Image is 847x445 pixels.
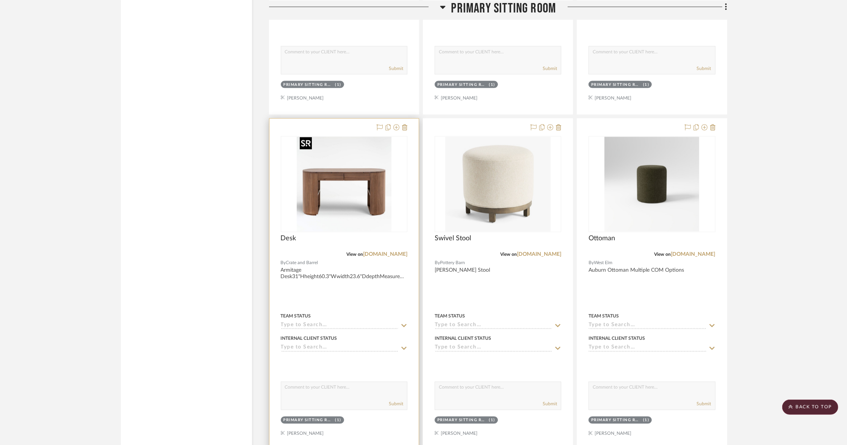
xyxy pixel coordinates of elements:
[389,401,403,408] button: Submit
[589,322,706,330] input: Type to Search…
[435,345,552,352] input: Type to Search…
[589,260,594,267] span: By
[440,260,465,267] span: Pottery Barn
[281,335,337,342] div: Internal Client Status
[589,235,615,243] span: Ottoman
[697,401,711,408] button: Submit
[435,235,471,243] span: Swivel Stool
[437,82,487,88] div: Primary Sitting Room
[671,252,715,257] a: [DOMAIN_NAME]
[517,252,561,257] a: [DOMAIN_NAME]
[435,335,491,342] div: Internal Client Status
[445,137,551,232] img: Swivel Stool
[543,401,557,408] button: Submit
[281,322,398,330] input: Type to Search…
[281,137,407,232] div: 0
[435,260,440,267] span: By
[286,260,318,267] span: Crate and Barrel
[591,82,641,88] div: Primary Sitting Room
[297,137,391,232] img: Desk
[283,82,333,88] div: Primary Sitting Room
[782,400,838,415] scroll-to-top-button: BACK TO TOP
[654,252,671,257] span: View on
[589,335,645,342] div: Internal Client Status
[281,235,296,243] span: Desk
[281,313,311,320] div: Team Status
[435,137,561,232] div: 0
[335,82,341,88] div: (1)
[346,252,363,257] span: View on
[437,418,487,423] div: Primary Sitting Room
[697,65,711,72] button: Submit
[543,65,557,72] button: Submit
[591,418,641,423] div: Primary Sitting Room
[589,137,715,232] div: 0
[435,322,552,330] input: Type to Search…
[589,345,706,352] input: Type to Search…
[281,345,398,352] input: Type to Search…
[489,82,495,88] div: (1)
[643,82,650,88] div: (1)
[500,252,517,257] span: View on
[594,260,612,267] span: West Elm
[281,260,286,267] span: By
[435,313,465,320] div: Team Status
[363,252,407,257] a: [DOMAIN_NAME]
[283,418,333,423] div: Primary Sitting Room
[589,313,619,320] div: Team Status
[389,65,403,72] button: Submit
[489,418,495,423] div: (1)
[335,418,341,423] div: (1)
[643,418,650,423] div: (1)
[604,137,699,232] img: Ottoman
